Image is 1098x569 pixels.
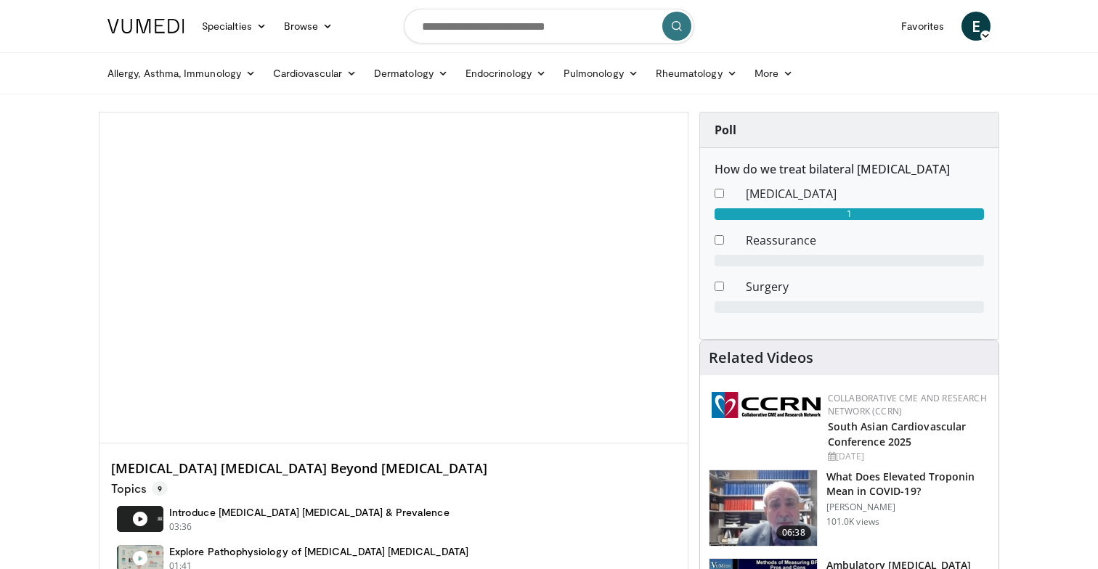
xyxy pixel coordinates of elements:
[715,208,984,220] div: 1
[99,112,688,443] video-js: Video Player
[111,461,676,477] h4: [MEDICAL_DATA] [MEDICAL_DATA] Beyond [MEDICAL_DATA]
[169,506,450,519] h4: Introduce [MEDICAL_DATA] [MEDICAL_DATA] & Prevalence
[735,278,995,295] dd: Surgery
[828,392,987,417] a: Collaborative CME and Research Network (CCRN)
[647,59,746,88] a: Rheumatology
[404,9,694,44] input: Search topics, interventions
[961,12,991,41] a: E
[826,516,879,528] p: 101.0K views
[715,163,984,176] h6: How do we treat bilateral [MEDICAL_DATA]
[152,481,168,496] span: 9
[735,232,995,249] dd: Reassurance
[892,12,953,41] a: Favorites
[746,59,802,88] a: More
[555,59,647,88] a: Pulmonology
[715,122,736,138] strong: Poll
[99,59,264,88] a: Allergy, Asthma, Immunology
[275,12,342,41] a: Browse
[735,185,995,202] dd: [MEDICAL_DATA]
[826,470,990,499] h3: What Does Elevated Troponin Mean in COVID-19?
[709,349,813,367] h4: Related Videos
[365,59,457,88] a: Dermatology
[107,19,184,33] img: VuMedi Logo
[193,12,275,41] a: Specialties
[457,59,555,88] a: Endocrinology
[826,502,990,513] p: [PERSON_NAME]
[169,545,468,558] h4: Explore Pathophysiology of [MEDICAL_DATA] [MEDICAL_DATA]
[169,520,192,533] p: 03:36
[264,59,365,88] a: Cardiovascular
[709,470,990,547] a: 06:38 What Does Elevated Troponin Mean in COVID-19? [PERSON_NAME] 101.0K views
[111,481,168,496] p: Topics
[776,525,811,540] span: 06:38
[712,392,821,418] img: a04ee3ba-8487-4636-b0fb-5e8d268f3737.png.150x105_q85_autocrop_double_scale_upscale_version-0.2.png
[828,419,967,449] a: South Asian Cardiovascular Conference 2025
[828,450,987,463] div: [DATE]
[709,470,817,546] img: 98daf78a-1d22-4ebe-927e-10afe95ffd94.150x105_q85_crop-smart_upscale.jpg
